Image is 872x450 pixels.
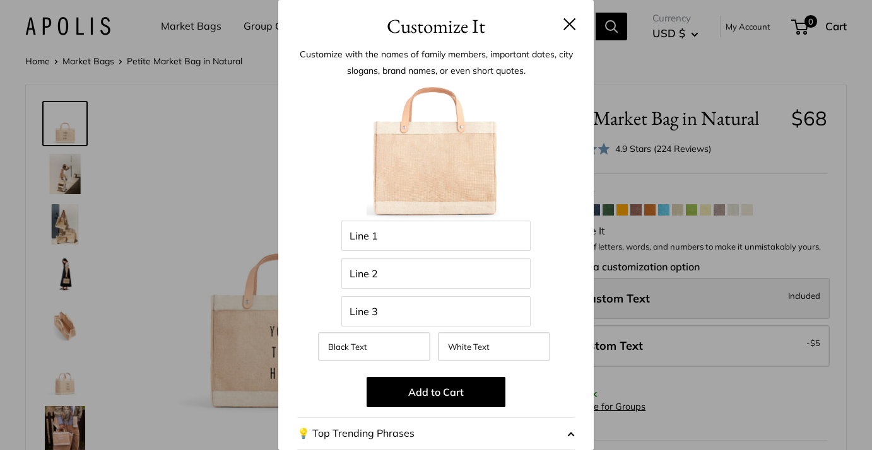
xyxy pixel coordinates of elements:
[297,417,575,450] button: 💡 Top Trending Phrases
[328,342,367,352] span: Black Text
[297,46,575,79] p: Customize with the names of family members, important dates, city slogans, brand names, or even s...
[297,11,575,41] h3: Customize It
[448,342,490,352] span: White Text
[318,332,430,361] label: Black Text
[367,82,505,221] img: petitemarketbagweb.001.jpeg
[438,332,550,361] label: White Text
[367,377,505,407] button: Add to Cart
